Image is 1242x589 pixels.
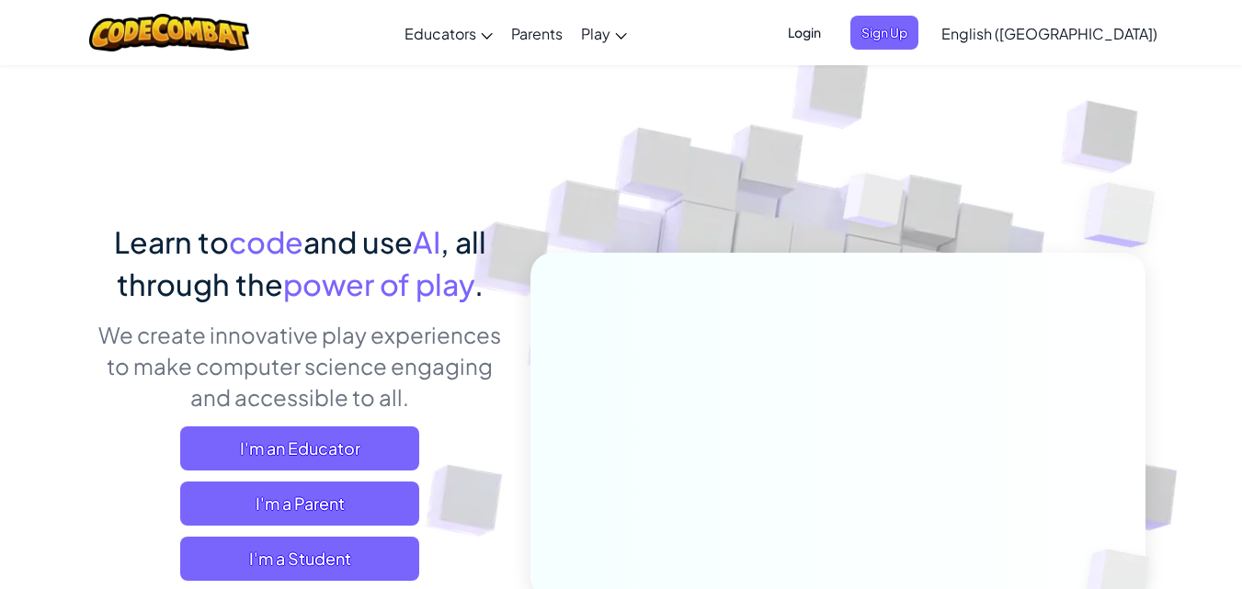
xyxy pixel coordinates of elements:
[474,266,484,302] span: .
[180,481,419,526] a: I'm a Parent
[581,24,610,43] span: Play
[932,8,1167,58] a: English ([GEOGRAPHIC_DATA])
[850,16,918,50] button: Sign Up
[229,223,303,260] span: code
[1047,138,1206,293] img: Overlap cubes
[97,319,503,413] p: We create innovative play experiences to make computer science engaging and accessible to all.
[777,16,832,50] button: Login
[180,537,419,581] button: I'm a Student
[283,266,474,302] span: power of play
[180,426,419,470] a: I'm an Educator
[114,223,229,260] span: Learn to
[572,8,636,58] a: Play
[502,8,572,58] a: Parents
[413,223,440,260] span: AI
[405,24,476,43] span: Educators
[395,8,502,58] a: Educators
[808,137,940,274] img: Overlap cubes
[941,24,1157,43] span: English ([GEOGRAPHIC_DATA])
[303,223,413,260] span: and use
[89,14,250,51] img: CodeCombat logo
